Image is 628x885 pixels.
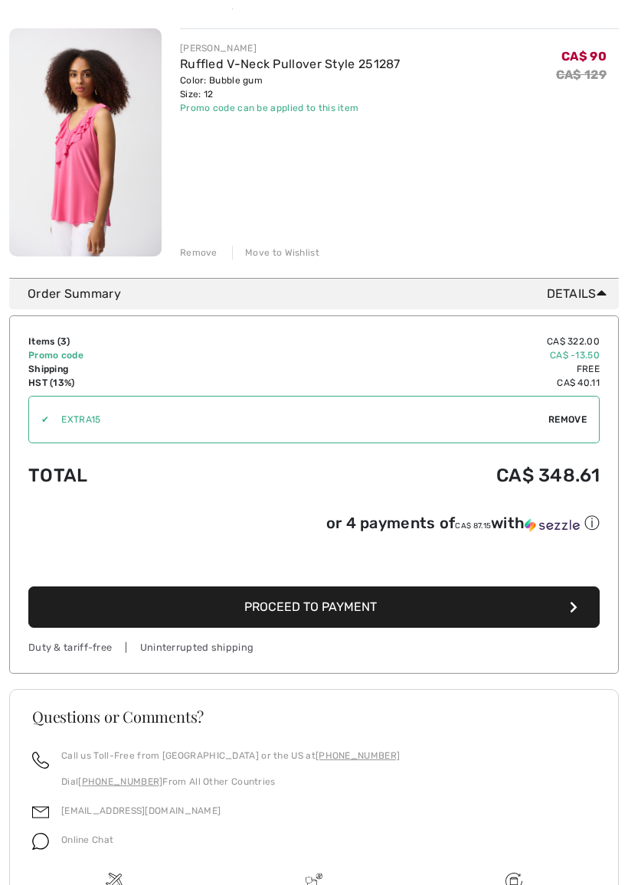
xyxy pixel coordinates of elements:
[28,539,600,581] iframe: PayPal-paypal
[32,804,49,821] img: email
[316,750,400,761] a: [PHONE_NUMBER]
[61,749,400,763] p: Call us Toll-Free from [GEOGRAPHIC_DATA] or the US at
[32,752,49,769] img: call
[28,285,613,303] div: Order Summary
[180,41,401,55] div: [PERSON_NAME]
[61,834,113,845] span: Online Chat
[237,335,600,348] td: CA$ 322.00
[9,28,162,256] img: Ruffled V-Neck Pullover Style 251287
[28,513,600,539] div: or 4 payments ofCA$ 87.15withSezzle Click to learn more about Sezzle
[78,776,162,787] a: [PHONE_NUMBER]
[237,449,600,501] td: CA$ 348.61
[237,348,600,362] td: CA$ -13.50
[49,397,548,442] input: Promo code
[28,449,237,501] td: Total
[28,376,237,390] td: HST (13%)
[61,805,221,816] a: [EMAIL_ADDRESS][DOMAIN_NAME]
[547,285,613,303] span: Details
[61,775,400,789] p: Dial From All Other Countries
[28,586,600,628] button: Proceed to Payment
[28,362,237,376] td: Shipping
[180,57,401,71] a: Ruffled V-Neck Pullover Style 251287
[237,362,600,376] td: Free
[180,73,401,101] div: Color: Bubble gum Size: 12
[180,246,218,260] div: Remove
[244,599,377,614] span: Proceed to Payment
[232,246,319,260] div: Move to Wishlist
[61,336,67,347] span: 3
[180,101,401,115] div: Promo code can be applied to this item
[32,709,596,724] h3: Questions or Comments?
[556,67,607,82] s: CA$ 129
[32,833,49,850] img: chat
[525,518,580,532] img: Sezzle
[561,49,607,64] span: CA$ 90
[237,376,600,390] td: CA$ 40.11
[455,521,491,531] span: CA$ 87.15
[326,513,600,534] div: or 4 payments of with
[28,348,237,362] td: Promo code
[28,640,600,655] div: Duty & tariff-free | Uninterrupted shipping
[548,413,587,426] span: Remove
[28,335,237,348] td: Items ( )
[29,413,49,426] div: ✔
